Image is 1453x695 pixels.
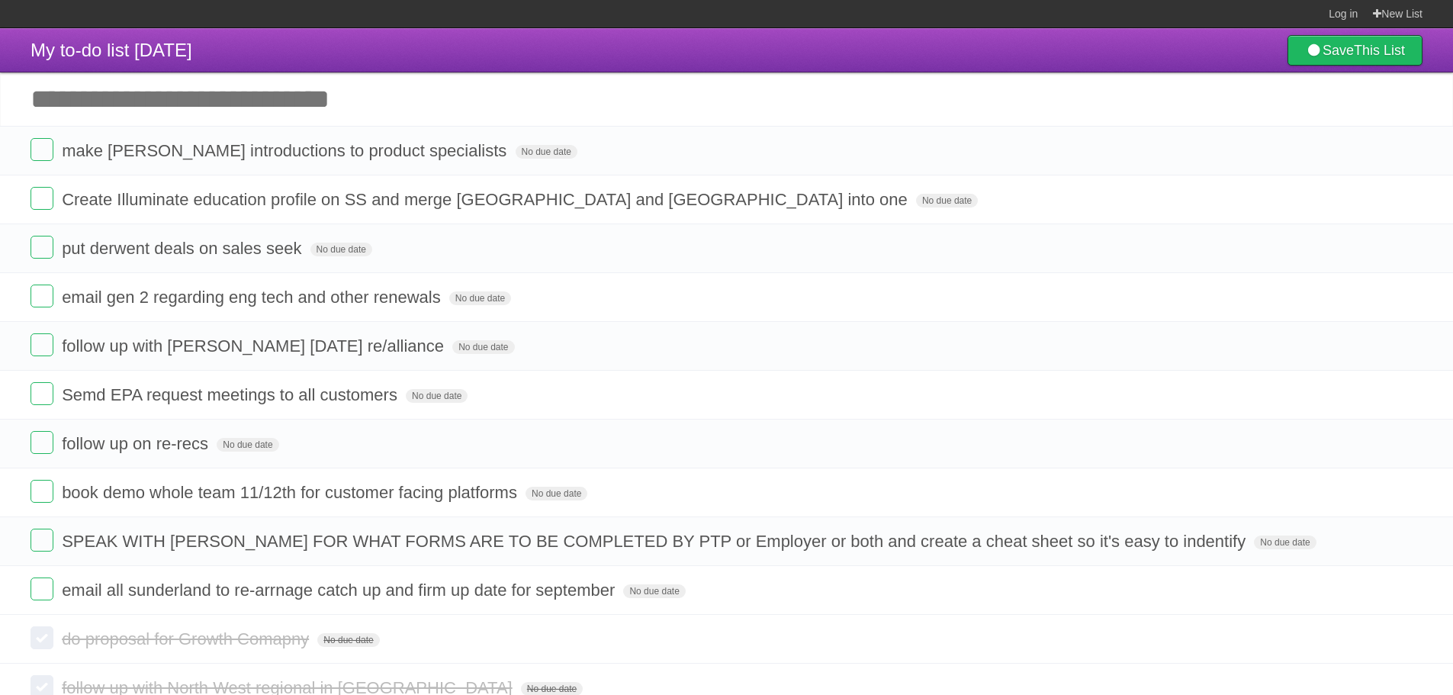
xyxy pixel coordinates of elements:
span: No due date [1254,536,1316,549]
span: No due date [623,584,685,598]
span: No due date [406,389,468,403]
label: Done [31,431,53,454]
label: Done [31,236,53,259]
label: Done [31,578,53,600]
span: follow up on re-recs [62,434,212,453]
span: No due date [452,340,514,354]
label: Done [31,382,53,405]
label: Done [31,626,53,649]
span: make [PERSON_NAME] introductions to product specialists [62,141,510,160]
label: Done [31,529,53,552]
label: Done [31,285,53,307]
b: This List [1354,43,1405,58]
span: email gen 2 regarding eng tech and other renewals [62,288,445,307]
span: No due date [310,243,372,256]
span: No due date [916,194,978,208]
span: email all sunderland to re-arrnage catch up and firm up date for september [62,581,619,600]
span: No due date [516,145,577,159]
label: Done [31,187,53,210]
a: SaveThis List [1287,35,1422,66]
span: No due date [526,487,587,500]
span: put derwent deals on sales seek [62,239,305,258]
span: No due date [449,291,511,305]
span: No due date [217,438,278,452]
span: No due date [317,633,379,647]
span: book demo whole team 11/12th for customer facing platforms [62,483,521,502]
span: SPEAK WITH [PERSON_NAME] FOR WHAT FORMS ARE TO BE COMPLETED BY PTP or Employer or both and create... [62,532,1249,551]
label: Done [31,333,53,356]
label: Done [31,480,53,503]
span: Semd EPA request meetings to all customers [62,385,401,404]
span: My to-do list [DATE] [31,40,192,60]
label: Done [31,138,53,161]
span: do proposal for Growth Comapny [62,629,313,648]
span: follow up with [PERSON_NAME] [DATE] re/alliance [62,336,448,356]
span: Create Illuminate education profile on SS and merge [GEOGRAPHIC_DATA] and [GEOGRAPHIC_DATA] into one [62,190,911,209]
